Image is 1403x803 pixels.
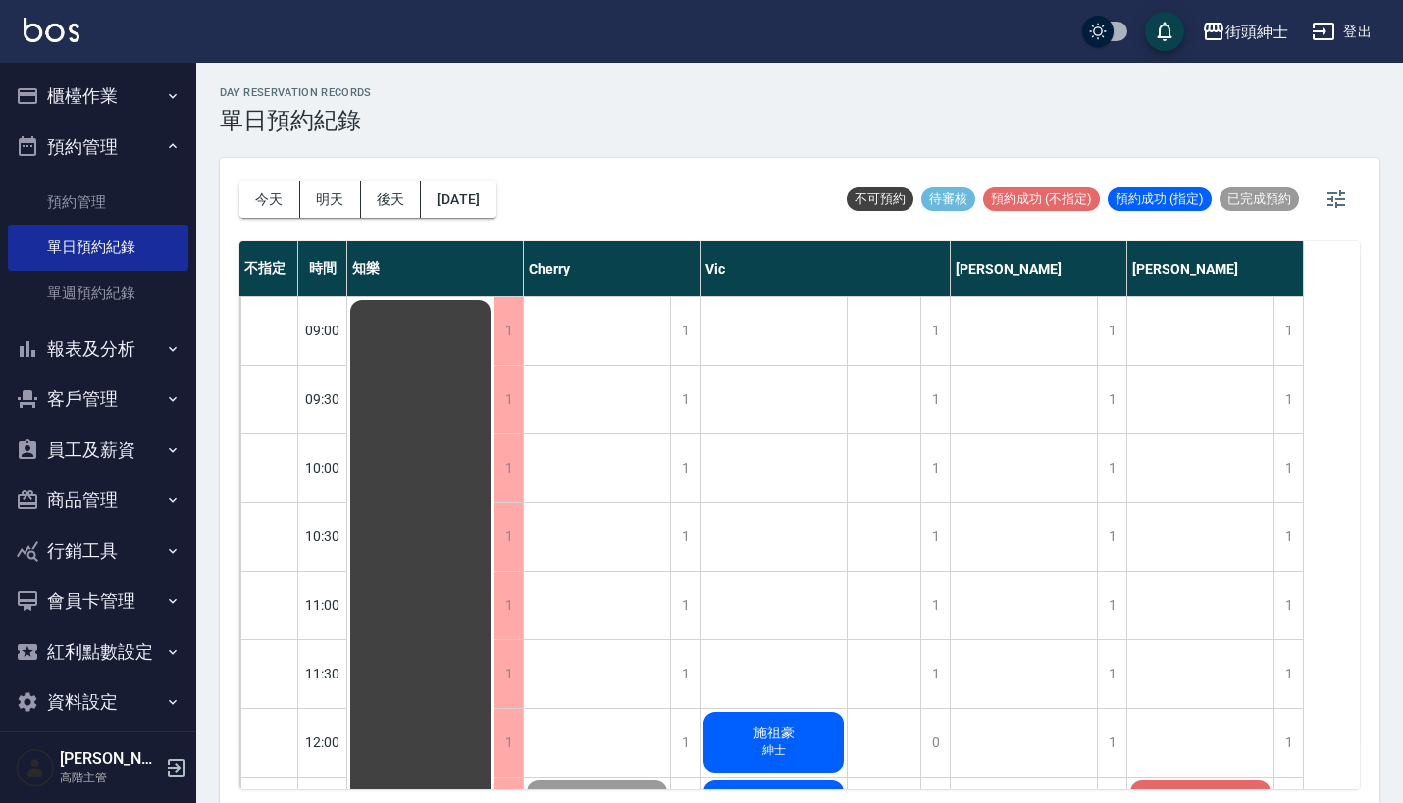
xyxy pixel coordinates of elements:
div: 10:00 [298,433,347,502]
h3: 單日預約紀錄 [220,107,372,134]
button: save [1145,12,1184,51]
div: 1 [920,572,950,639]
button: 報表及分析 [8,324,188,375]
div: 1 [494,572,523,639]
button: 商品管理 [8,475,188,526]
div: Cherry [524,241,701,296]
button: 員工及薪資 [8,425,188,476]
div: 1 [494,297,523,365]
div: 1 [920,503,950,571]
div: 時間 [298,241,347,296]
button: 登出 [1304,14,1379,50]
div: 1 [1273,503,1303,571]
div: 12:00 [298,708,347,777]
button: 紅利點數設定 [8,627,188,678]
div: 知樂 [347,241,524,296]
span: 預約成功 (指定) [1108,190,1212,208]
div: 11:30 [298,639,347,708]
div: 1 [494,366,523,433]
div: 1 [494,434,523,502]
button: [DATE] [421,181,495,218]
span: 不可預約 [847,190,913,208]
div: Vic [701,241,951,296]
a: 單日預約紀錄 [8,225,188,270]
img: Logo [24,18,79,42]
div: 1 [494,709,523,777]
button: 會員卡管理 [8,576,188,627]
button: 行銷工具 [8,526,188,577]
a: 預約管理 [8,179,188,225]
button: 後天 [361,181,422,218]
div: 1 [1273,709,1303,777]
button: 明天 [300,181,361,218]
div: 1 [920,366,950,433]
div: 1 [670,640,700,708]
h2: day Reservation records [220,86,372,99]
span: 待審核 [921,190,975,208]
div: 1 [670,297,700,365]
div: 1 [494,640,523,708]
div: 1 [494,503,523,571]
div: 1 [920,640,950,708]
div: 1 [1097,434,1126,502]
div: 1 [670,434,700,502]
button: 預約管理 [8,122,188,173]
div: 1 [1097,640,1126,708]
div: 1 [920,434,950,502]
div: 1 [920,297,950,365]
button: 資料設定 [8,677,188,728]
img: Person [16,748,55,787]
div: 1 [1273,572,1303,639]
a: 單週預約紀錄 [8,271,188,316]
span: 施祖豪 [750,725,799,742]
span: 已完成預約 [1220,190,1299,208]
div: 1 [670,503,700,571]
button: 今天 [239,181,300,218]
div: 1 [1097,503,1126,571]
div: 09:00 [298,296,347,365]
h5: [PERSON_NAME] [60,749,160,769]
div: 1 [670,572,700,639]
div: [PERSON_NAME] [951,241,1127,296]
span: 紳士 [758,742,790,759]
button: 客戶管理 [8,374,188,425]
div: 11:00 [298,571,347,639]
span: 預約成功 (不指定) [983,190,1100,208]
button: 街頭紳士 [1194,12,1296,52]
div: 1 [1273,640,1303,708]
div: 1 [670,709,700,777]
button: 櫃檯作業 [8,71,188,122]
div: 0 [920,709,950,777]
div: 不指定 [239,241,298,296]
div: 1 [670,366,700,433]
div: 09:30 [298,365,347,433]
div: 1 [1273,297,1303,365]
div: 1 [1097,366,1126,433]
div: 1 [1097,709,1126,777]
div: 1 [1097,572,1126,639]
div: [PERSON_NAME] [1127,241,1304,296]
p: 高階主管 [60,769,160,786]
div: 1 [1273,366,1303,433]
div: 1 [1097,297,1126,365]
div: 街頭紳士 [1225,20,1288,44]
div: 1 [1273,434,1303,502]
div: 10:30 [298,502,347,571]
